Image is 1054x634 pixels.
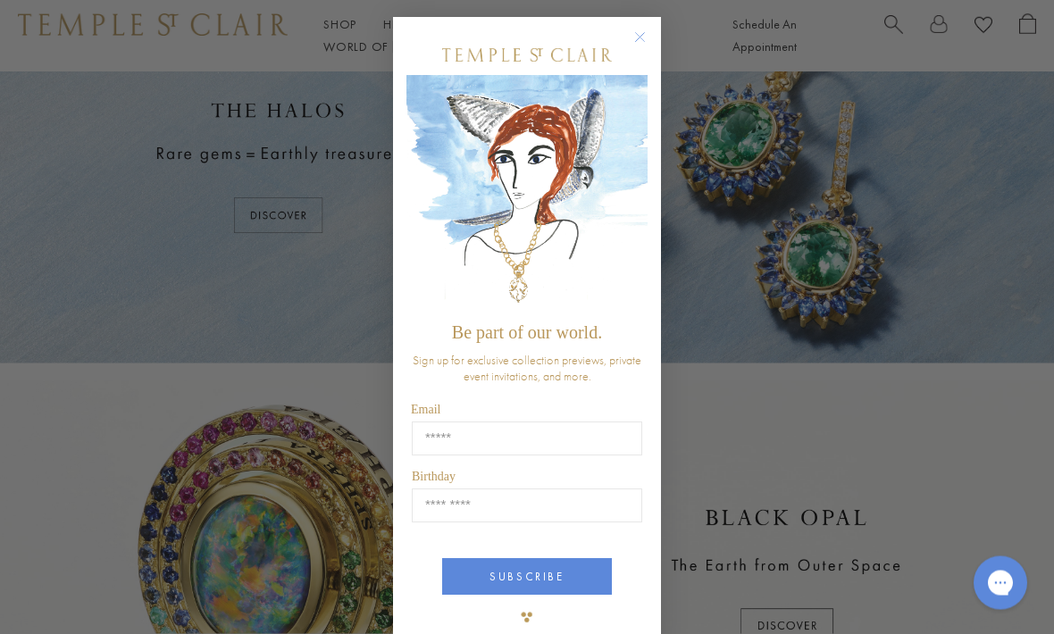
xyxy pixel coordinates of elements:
[413,353,641,385] span: Sign up for exclusive collection previews, private event invitations, and more.
[638,36,660,58] button: Close dialog
[965,550,1036,616] iframe: Gorgias live chat messenger
[412,471,456,484] span: Birthday
[406,76,648,314] img: c4a9eb12-d91a-4d4a-8ee0-386386f4f338.jpeg
[442,49,612,63] img: Temple St. Clair
[412,422,642,456] input: Email
[411,404,440,417] span: Email
[452,323,602,343] span: Be part of our world.
[442,559,612,596] button: SUBSCRIBE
